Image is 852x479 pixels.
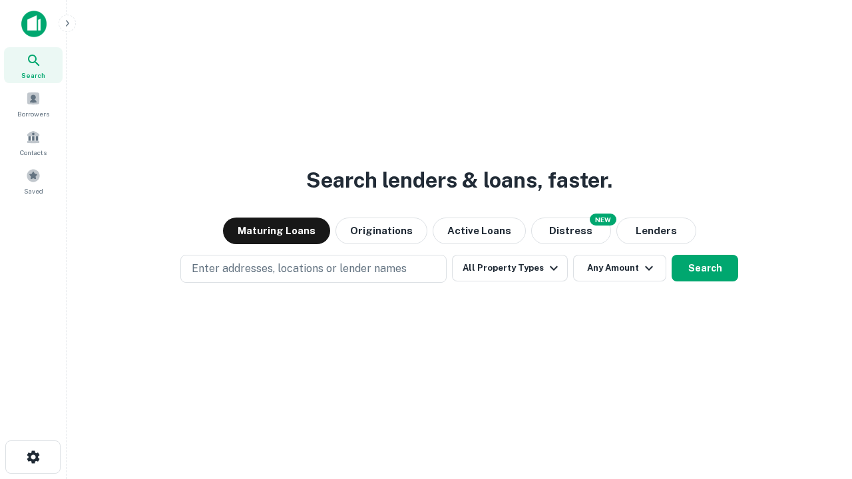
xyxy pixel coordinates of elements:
[180,255,447,283] button: Enter addresses, locations or lender names
[452,255,568,281] button: All Property Types
[192,261,407,277] p: Enter addresses, locations or lender names
[24,186,43,196] span: Saved
[4,47,63,83] a: Search
[573,255,666,281] button: Any Amount
[590,214,616,226] div: NEW
[335,218,427,244] button: Originations
[20,147,47,158] span: Contacts
[306,164,612,196] h3: Search lenders & loans, faster.
[21,70,45,80] span: Search
[672,255,738,281] button: Search
[4,163,63,199] a: Saved
[21,11,47,37] img: capitalize-icon.png
[531,218,611,244] button: Search distressed loans with lien and other non-mortgage details.
[4,124,63,160] a: Contacts
[433,218,526,244] button: Active Loans
[223,218,330,244] button: Maturing Loans
[17,108,49,119] span: Borrowers
[616,218,696,244] button: Lenders
[4,86,63,122] a: Borrowers
[785,373,852,436] iframe: Chat Widget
